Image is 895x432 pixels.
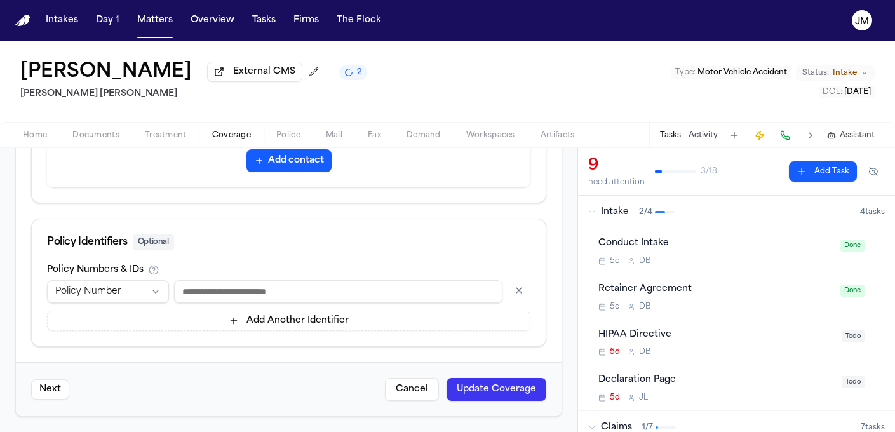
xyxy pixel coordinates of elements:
img: Finch Logo [15,15,30,27]
span: Documents [72,130,119,140]
span: Optional [133,234,174,250]
span: Done [840,285,865,297]
span: Status: [802,68,829,78]
span: DOL : [823,88,842,96]
span: Treatment [145,130,187,140]
button: Tasks [247,9,281,32]
div: Retainer Agreement [598,282,833,297]
button: Edit DOL: 2025-09-02 [819,86,875,98]
span: Motor Vehicle Accident [697,69,787,76]
span: Assistant [840,130,875,140]
span: External CMS [233,65,295,78]
span: Coverage [212,130,251,140]
button: The Flock [332,9,386,32]
span: Done [840,240,865,252]
button: Update Coverage [447,378,546,401]
div: Open task: Conduct Intake [588,229,895,274]
a: Home [15,15,30,27]
button: Overview [185,9,239,32]
button: Add Another Identifier [47,311,530,331]
div: Open task: Declaration Page [588,365,895,410]
span: 2 [357,67,362,78]
span: 3 / 18 [701,166,717,177]
span: 5d [610,393,620,403]
span: 5d [610,347,620,357]
span: D B [639,256,651,266]
span: 4 task s [860,207,885,217]
button: Assistant [827,130,875,140]
span: 5d [610,302,620,312]
span: Mail [326,130,342,140]
button: Add Task [789,161,857,182]
h1: [PERSON_NAME] [20,61,192,84]
button: Add contact [246,149,332,172]
span: Demand [407,130,441,140]
span: Todo [842,376,865,388]
div: need attention [588,177,645,187]
button: Tasks [660,130,681,140]
button: Make a Call [776,126,794,144]
span: 5d [610,256,620,266]
div: Open task: Retainer Agreement [588,274,895,320]
span: Intake [833,68,857,78]
span: Artifacts [541,130,575,140]
span: D B [639,302,651,312]
button: Intake2/44tasks [578,196,895,229]
span: D B [639,347,651,357]
button: Intakes [41,9,83,32]
button: 2 active tasks [339,65,367,80]
div: 9 [588,156,645,176]
button: Cancel [385,378,439,401]
button: Next [31,379,69,400]
span: Type : [675,69,696,76]
button: Day 1 [91,9,124,32]
span: Todo [842,330,865,342]
button: Edit Type: Motor Vehicle Accident [671,66,791,79]
button: Matters [132,9,178,32]
h2: [PERSON_NAME] [PERSON_NAME] [20,86,367,102]
button: Change status from Intake [796,65,875,81]
label: Policy Numbers & IDs [47,266,144,274]
span: J L [639,393,648,403]
button: External CMS [207,62,302,82]
span: Home [23,130,47,140]
button: Activity [689,130,718,140]
span: Police [276,130,300,140]
div: HIPAA Directive [598,328,834,342]
button: Add Task [725,126,743,144]
button: Firms [288,9,324,32]
span: 2 / 4 [639,207,652,217]
span: [DATE] [844,88,871,96]
div: Open task: HIPAA Directive [588,320,895,366]
div: Policy Identifiers [47,234,530,250]
span: Intake [601,206,629,219]
div: Declaration Page [598,373,834,388]
span: Workspaces [466,130,515,140]
button: Edit matter name [20,61,192,84]
button: Create Immediate Task [751,126,769,144]
div: Conduct Intake [598,236,833,251]
button: Hide completed tasks (⌘⇧H) [862,161,885,182]
span: Fax [368,130,381,140]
